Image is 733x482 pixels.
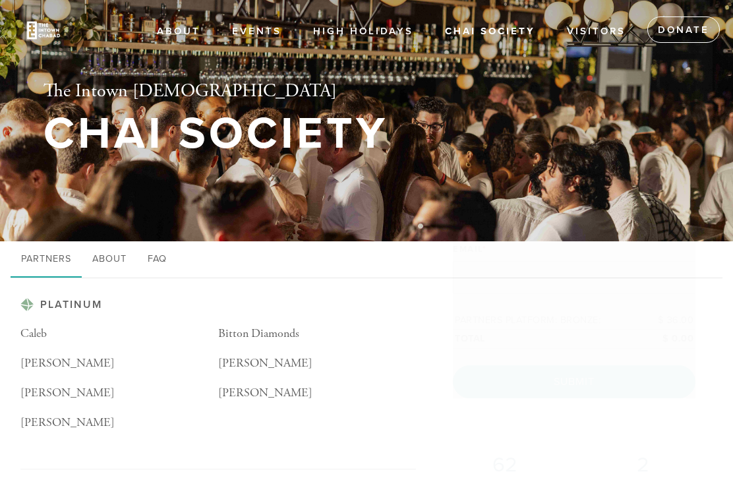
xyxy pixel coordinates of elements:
a: Partners [11,241,82,278]
p: [PERSON_NAME] [20,354,218,373]
h2: The Intown [DEMOGRAPHIC_DATA] [44,80,388,103]
a: FAQ [137,241,177,278]
p: Caleb [20,324,218,344]
a: Chai society [435,19,545,44]
img: Untitled%20design-7.png [20,7,67,54]
img: pp-platinum.svg [20,298,34,311]
h2: 2 [594,452,692,477]
h3: Platinum [20,298,416,311]
p: [PERSON_NAME] [20,384,218,403]
a: Visitors [557,19,635,44]
p: Bitton Diamonds [218,324,416,344]
p: [PERSON_NAME] [218,354,416,373]
a: Events [222,19,291,44]
a: About [147,19,210,44]
a: High Holidays [303,19,423,44]
p: [PERSON_NAME] [218,384,416,403]
a: About [82,241,137,278]
h1: Chai Society [44,113,388,156]
a: Donate [647,16,720,43]
p: [PERSON_NAME] [20,413,218,433]
h2: 62 [456,452,554,477]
